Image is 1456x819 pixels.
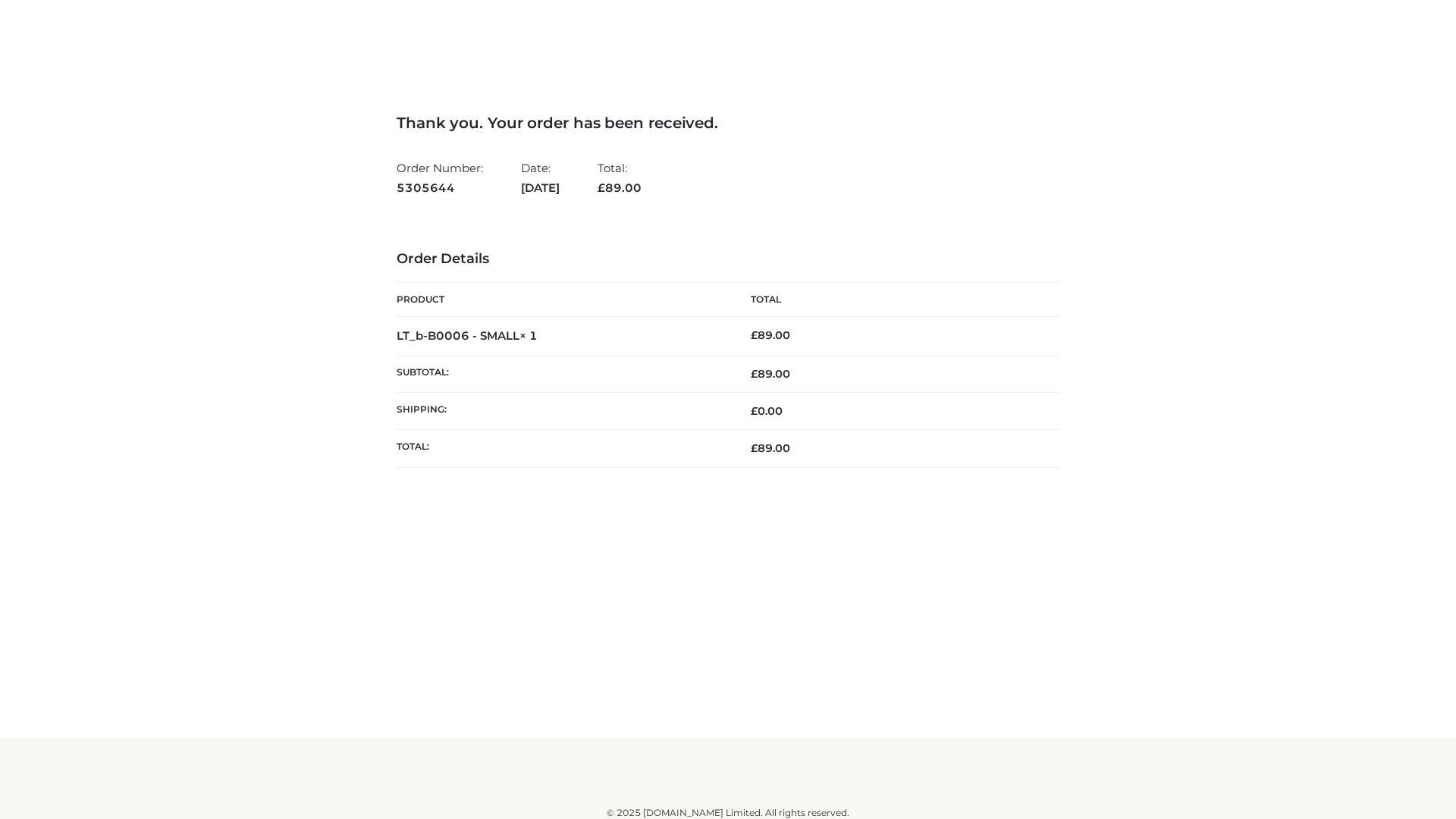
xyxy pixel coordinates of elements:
[397,393,728,430] th: Shipping:
[751,441,790,455] span: 89.00
[598,180,642,195] span: 89.00
[751,404,758,418] span: £
[397,355,728,392] th: Subtotal:
[397,114,1059,132] h3: Thank you. Your order has been received.
[397,430,728,467] th: Total:
[521,155,560,201] li: Date:
[751,367,758,381] span: £
[598,155,642,201] li: Total:
[751,328,790,342] bdi: 89.00
[397,328,538,343] strong: LT_b-B0006 - SMALL
[397,178,483,198] strong: 5305644
[519,328,538,343] strong: × 1
[397,251,1059,268] h3: Order Details
[751,404,783,418] bdi: 0.00
[397,283,728,317] th: Product
[751,441,758,455] span: £
[751,367,790,381] span: 89.00
[521,178,560,198] strong: [DATE]
[397,155,483,201] li: Order Number:
[751,328,758,342] span: £
[598,180,605,195] span: £
[728,283,1059,317] th: Total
